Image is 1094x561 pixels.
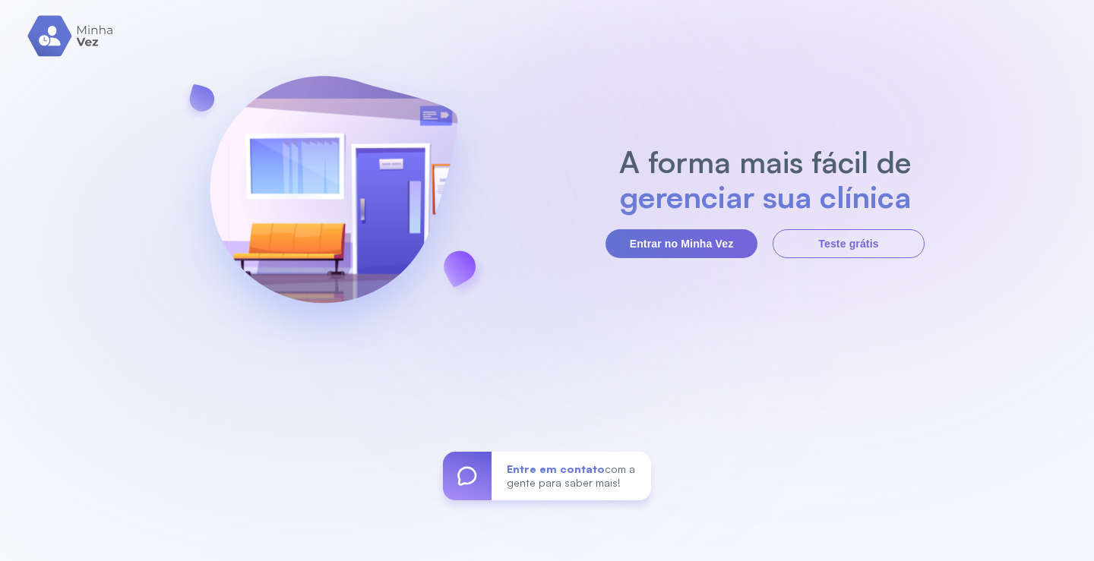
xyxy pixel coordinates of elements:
[27,15,115,57] img: logo.svg
[773,229,925,258] button: Teste grátis
[605,229,757,258] button: Entrar no Minha Vez
[443,452,651,500] a: Entre em contatocom a gente para saber mais!
[612,179,919,214] h2: gerenciar sua clínica
[492,452,651,500] div: com a gente para saber mais!
[507,462,605,475] span: Entre em contato
[169,36,498,366] img: banner-login.svg
[612,144,919,179] h2: A forma mais fácil de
